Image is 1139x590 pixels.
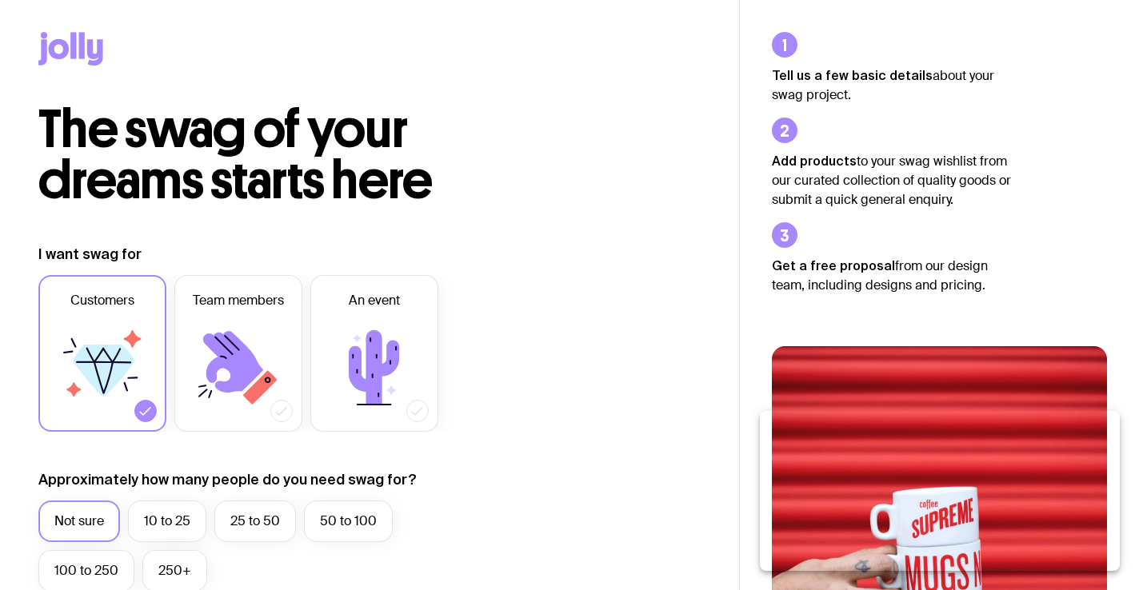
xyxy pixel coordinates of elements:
[349,291,400,310] span: An event
[70,291,134,310] span: Customers
[772,66,1012,105] p: about your swag project.
[772,258,895,273] strong: Get a free proposal
[38,470,417,489] label: Approximately how many people do you need swag for?
[193,291,284,310] span: Team members
[38,500,120,542] label: Not sure
[772,68,933,82] strong: Tell us a few basic details
[772,256,1012,295] p: from our design team, including designs and pricing.
[38,245,142,264] label: I want swag for
[772,151,1012,209] p: to your swag wishlist from our curated collection of quality goods or submit a quick general enqu...
[128,500,206,542] label: 10 to 25
[304,500,393,542] label: 50 to 100
[38,98,433,212] span: The swag of your dreams starts here
[772,153,857,168] strong: Add products
[214,500,296,542] label: 25 to 50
